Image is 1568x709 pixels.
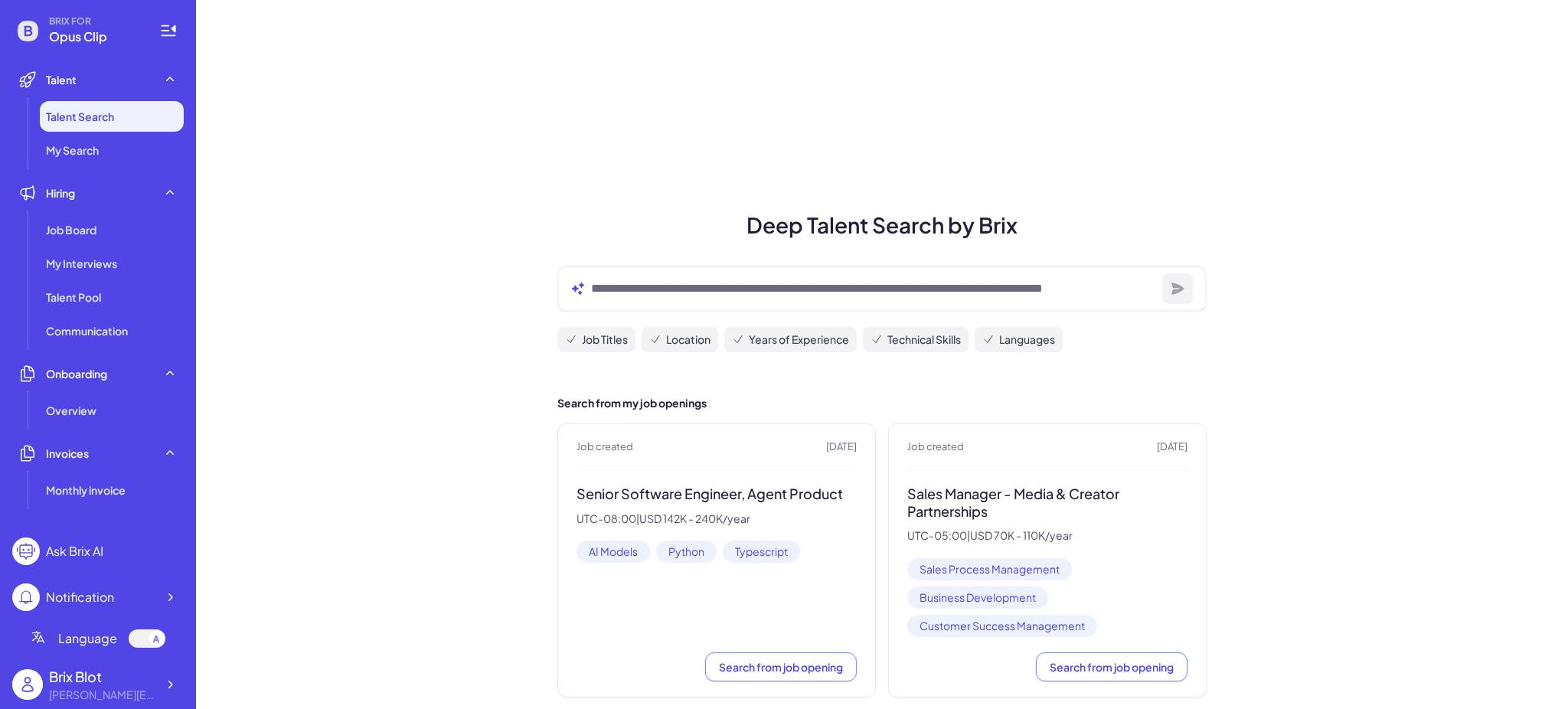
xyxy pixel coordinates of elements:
[46,366,107,381] span: Onboarding
[907,558,1072,580] span: Sales Process Management
[577,512,857,526] p: UTC-08:00 | USD 142K - 240K/year
[46,256,117,271] span: My Interviews
[907,485,1187,520] h3: Sales Manager - Media & Creator Partnerships
[46,482,126,498] span: Monthly invoice
[58,629,117,648] span: Language
[1157,439,1187,455] span: [DATE]
[577,485,857,503] h3: Senior Software Engineer, Agent Product
[46,446,89,461] span: Invoices
[999,332,1055,348] span: Languages
[46,588,114,606] div: Notification
[49,28,141,46] span: Opus Clip
[46,72,77,87] span: Talent
[907,586,1048,609] span: Business Development
[577,541,650,563] span: AI Models
[907,615,1097,637] span: Customer Success Management
[887,332,961,348] span: Technical Skills
[46,403,96,418] span: Overview
[46,222,96,237] span: Job Board
[46,185,75,201] span: Hiring
[46,542,103,560] div: Ask Brix AI
[582,332,628,348] span: Job Titles
[1050,660,1174,674] span: Search from job opening
[719,660,843,674] span: Search from job opening
[539,209,1225,241] h1: Deep Talent Search by Brix
[46,289,101,305] span: Talent Pool
[49,15,141,28] span: BRIX FOR
[46,142,99,158] span: My Search
[656,541,717,563] span: Python
[49,687,156,703] div: blake@joinbrix.com
[557,395,1207,411] h2: Search from my job openings
[907,529,1187,543] p: UTC-05:00 | USD 70K - 110K/year
[1036,652,1187,681] button: Search from job opening
[705,652,857,681] button: Search from job opening
[826,439,857,455] span: [DATE]
[12,669,43,700] img: user_logo.png
[49,666,156,687] div: Brix Blot
[907,439,964,455] span: Job created
[46,109,114,124] span: Talent Search
[666,332,710,348] span: Location
[46,323,128,338] span: Communication
[723,541,800,563] span: Typescript
[749,332,849,348] span: Years of Experience
[577,439,633,455] span: Job created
